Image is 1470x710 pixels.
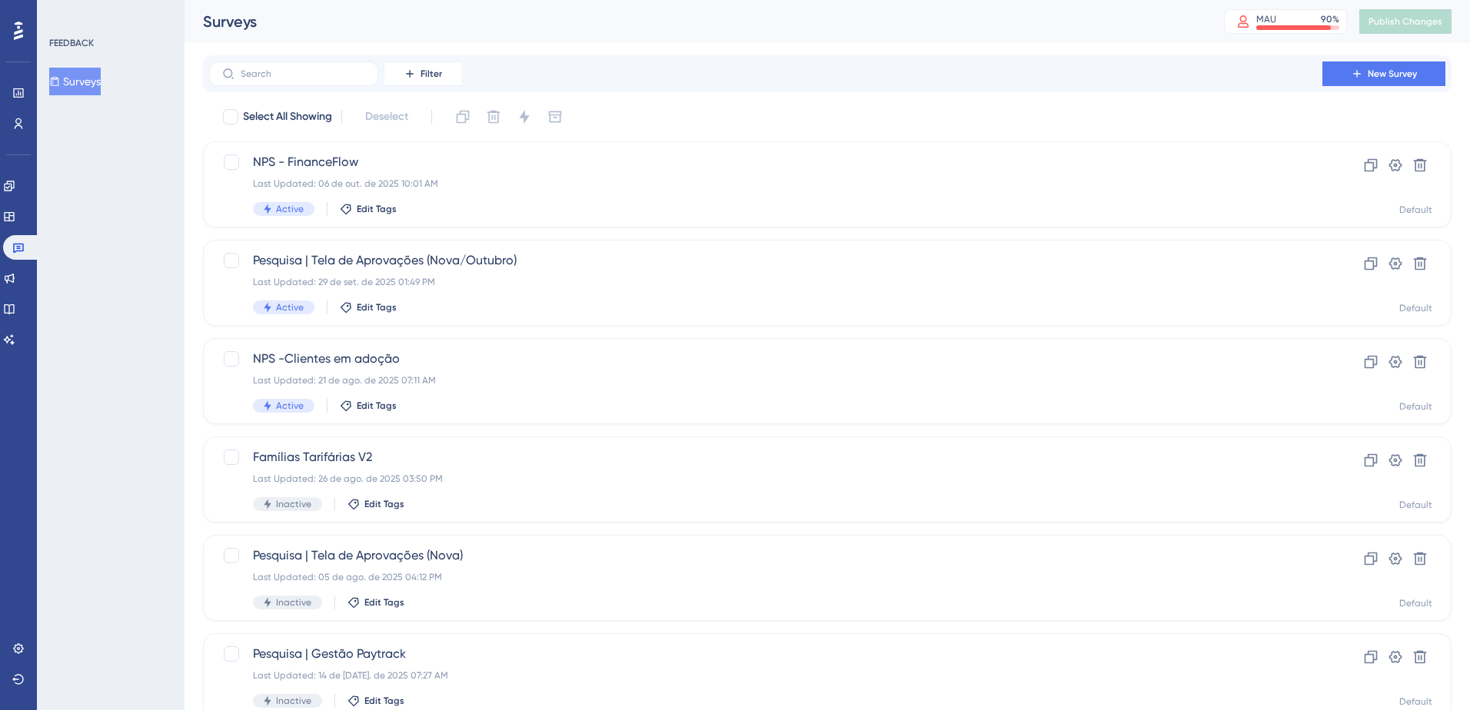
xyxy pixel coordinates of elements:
div: Default [1399,204,1432,216]
span: Edit Tags [364,596,404,609]
span: Pesquisa | Tela de Aprovações (Nova/Outubro) [253,251,1279,270]
button: New Survey [1322,61,1445,86]
span: Active [276,301,304,314]
div: Last Updated: 06 de out. de 2025 10:01 AM [253,177,1279,190]
span: NPS -Clientes em adoção [253,350,1279,368]
span: Pesquisa | Gestão Paytrack [253,645,1279,663]
div: Default [1399,400,1432,413]
button: Surveys [49,68,101,95]
div: Default [1399,695,1432,708]
span: Select All Showing [243,108,332,126]
div: Default [1399,597,1432,609]
div: Last Updated: 26 de ago. de 2025 03:50 PM [253,473,1279,485]
span: Inactive [276,596,311,609]
div: Last Updated: 14 de [DATE]. de 2025 07:27 AM [253,669,1279,682]
button: Publish Changes [1359,9,1452,34]
button: Edit Tags [348,695,404,707]
div: Surveys [203,11,1186,32]
button: Edit Tags [348,596,404,609]
div: Default [1399,499,1432,511]
span: Edit Tags [357,301,397,314]
div: MAU [1256,13,1276,25]
span: NPS - FinanceFlow [253,153,1279,171]
div: Last Updated: 21 de ago. de 2025 07:11 AM [253,374,1279,387]
span: Publish Changes [1369,15,1442,28]
span: Edit Tags [357,203,397,215]
button: Edit Tags [340,301,397,314]
div: Default [1399,302,1432,314]
span: Edit Tags [364,498,404,510]
span: Inactive [276,498,311,510]
div: FEEDBACK [49,37,94,49]
button: Edit Tags [348,498,404,510]
span: Pesquisa | Tela de Aprovações (Nova) [253,546,1279,565]
span: Active [276,400,304,412]
span: Inactive [276,695,311,707]
div: 90 % [1321,13,1339,25]
span: Filter [421,68,442,80]
button: Filter [384,61,461,86]
button: Deselect [351,103,422,131]
span: Deselect [365,108,408,126]
span: Edit Tags [364,695,404,707]
span: New Survey [1368,68,1417,80]
span: Active [276,203,304,215]
input: Search [241,68,365,79]
span: Edit Tags [357,400,397,412]
span: Famílias Tarifárias V2 [253,448,1279,466]
button: Edit Tags [340,203,397,215]
button: Edit Tags [340,400,397,412]
div: Last Updated: 05 de ago. de 2025 04:12 PM [253,571,1279,583]
div: Last Updated: 29 de set. de 2025 01:49 PM [253,276,1279,288]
